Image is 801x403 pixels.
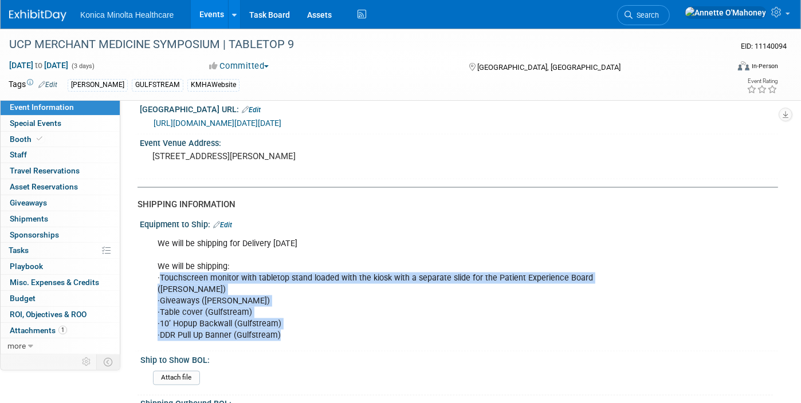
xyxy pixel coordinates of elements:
[58,326,67,334] span: 1
[1,243,120,258] a: Tasks
[1,147,120,163] a: Staff
[1,132,120,147] a: Booth
[1,116,120,131] a: Special Events
[205,60,273,72] button: Committed
[5,34,713,55] div: UCP MERCHANT MEDICINE SYMPOSIUM | TABLETOP 9
[213,221,232,229] a: Edit
[1,100,120,115] a: Event Information
[10,214,48,223] span: Shipments
[1,307,120,322] a: ROI, Objectives & ROO
[150,232,654,347] div: We will be shipping for Delivery [DATE] We will be shipping: ·Touchscreen monitor with tabletop s...
[68,79,128,91] div: [PERSON_NAME]
[140,101,778,116] div: [GEOGRAPHIC_DATA] URL:
[1,338,120,354] a: more
[617,5,670,25] a: Search
[10,102,74,112] span: Event Information
[738,61,749,70] img: Format-Inperson.png
[1,227,120,243] a: Sponsorships
[10,166,80,175] span: Travel Reservations
[140,216,778,231] div: Equipment to Ship:
[140,351,773,366] div: Ship to Show BOL:
[633,11,659,19] span: Search
[10,262,43,271] span: Playbook
[1,275,120,290] a: Misc. Expenses & Credits
[77,354,97,369] td: Personalize Event Tab Strip
[10,150,27,159] span: Staff
[1,179,120,195] a: Asset Reservations
[97,354,120,369] td: Toggle Event Tabs
[1,291,120,306] a: Budget
[1,211,120,227] a: Shipments
[9,10,66,21] img: ExhibitDay
[1,195,120,211] a: Giveaways
[10,326,67,335] span: Attachments
[152,151,393,161] pre: [STREET_ADDRESS][PERSON_NAME]
[741,42,787,50] span: Event ID: 11140094
[9,78,57,92] td: Tags
[138,199,769,211] div: SHIPPING INFORMATION
[664,60,778,77] div: Event Format
[37,136,42,142] i: Booth reservation complete
[10,135,45,144] span: Booth
[10,294,36,303] span: Budget
[10,230,59,239] span: Sponsorships
[132,79,183,91] div: GULFSTREAM
[187,79,239,91] div: KMHAWebsite
[1,259,120,274] a: Playbook
[751,62,778,70] div: In-Person
[154,118,281,128] a: [URL][DOMAIN_NAME][DATE][DATE]
[9,60,69,70] span: [DATE] [DATE]
[747,78,778,84] div: Event Rating
[10,182,78,191] span: Asset Reservations
[38,81,57,89] a: Edit
[33,61,44,70] span: to
[10,198,47,207] span: Giveaways
[9,246,29,255] span: Tasks
[7,341,26,350] span: more
[477,63,621,72] span: [GEOGRAPHIC_DATA], [GEOGRAPHIC_DATA]
[1,323,120,338] a: Attachments1
[10,310,87,319] span: ROI, Objectives & ROO
[70,62,95,70] span: (3 days)
[80,10,174,19] span: Konica Minolta Healthcare
[10,278,99,287] span: Misc. Expenses & Credits
[1,163,120,179] a: Travel Reservations
[140,135,778,149] div: Event Venue Address:
[242,106,261,114] a: Edit
[10,118,61,128] span: Special Events
[685,6,767,19] img: Annette O'Mahoney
